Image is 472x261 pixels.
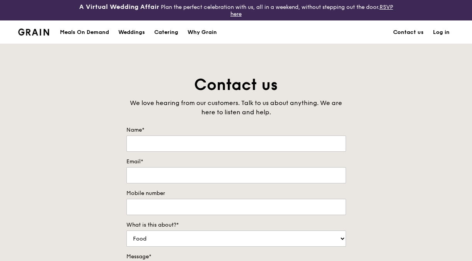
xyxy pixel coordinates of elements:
[79,3,159,11] h3: A Virtual Wedding Affair
[126,98,346,117] div: We love hearing from our customers. Talk to us about anything. We are here to listen and help.
[428,21,454,44] a: Log in
[60,21,109,44] div: Meals On Demand
[126,126,346,134] label: Name*
[118,21,145,44] div: Weddings
[183,21,222,44] a: Why Grain
[154,21,178,44] div: Catering
[389,21,428,44] a: Contact us
[230,4,393,17] a: RSVP here
[187,21,217,44] div: Why Grain
[79,3,394,17] div: Plan the perfect celebration with us, all in a weekend, without stepping out the door.
[126,221,346,229] label: What is this about?*
[18,20,49,43] a: GrainGrain
[114,21,150,44] a: Weddings
[126,75,346,95] h1: Contact us
[18,29,49,36] img: Grain
[150,21,183,44] a: Catering
[126,253,346,261] label: Message*
[126,190,346,197] label: Mobile number
[126,158,346,166] label: Email*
